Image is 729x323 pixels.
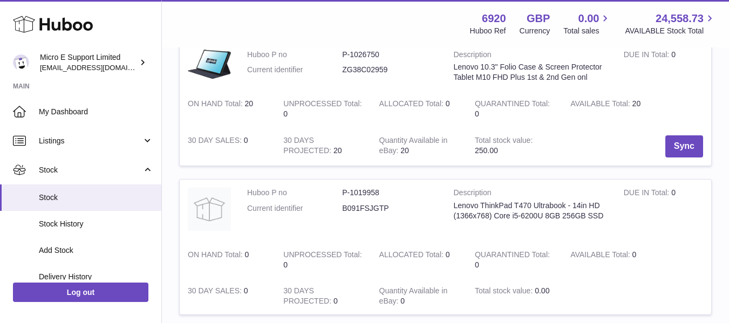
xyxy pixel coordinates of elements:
[454,188,608,201] strong: Description
[665,135,703,157] button: Sync
[570,250,632,262] strong: AVAILABLE Total
[616,180,711,242] td: 0
[13,283,148,302] a: Log out
[13,54,29,71] img: contact@micropcsupport.com
[454,62,608,83] div: Lenovo 10.3" Folio Case & Screen Protector Tablet M10 FHD Plus 1st & 2nd Gen onl
[342,50,437,60] dd: P-1026750
[379,136,448,157] strong: Quantity Available in eBay
[625,11,716,36] a: 24,558.73 AVAILABLE Stock Total
[247,203,342,214] dt: Current identifier
[379,250,446,262] strong: ALLOCATED Total
[342,188,437,198] dd: P-1019958
[475,286,535,298] strong: Total stock value
[475,146,498,155] span: 250.00
[527,11,550,26] strong: GBP
[40,52,137,73] div: Micro E Support Limited
[39,165,142,175] span: Stock
[371,278,467,314] td: 0
[379,99,446,111] strong: ALLOCATED Total
[39,136,142,146] span: Listings
[188,99,245,111] strong: ON HAND Total
[180,242,275,278] td: 0
[39,193,153,203] span: Stock
[275,278,371,314] td: 0
[570,99,632,111] strong: AVAILABLE Total
[180,91,275,127] td: 20
[247,188,342,198] dt: Huboo P no
[247,65,342,75] dt: Current identifier
[371,91,467,127] td: 0
[475,99,550,111] strong: QUARANTINED Total
[39,272,153,282] span: Delivery History
[188,286,244,298] strong: 30 DAY SALES
[283,136,333,157] strong: 30 DAYS PROJECTED
[624,50,671,61] strong: DUE IN Total
[482,11,506,26] strong: 6920
[520,26,550,36] div: Currency
[625,26,716,36] span: AVAILABLE Stock Total
[283,286,333,308] strong: 30 DAYS PROJECTED
[371,127,467,166] td: 20
[283,250,362,262] strong: UNPROCESSED Total
[180,127,275,166] td: 0
[563,11,611,36] a: 0.00 Total sales
[180,278,275,314] td: 0
[275,242,371,278] td: 0
[616,42,711,91] td: 0
[275,91,371,127] td: 0
[562,242,658,278] td: 0
[39,219,153,229] span: Stock History
[188,250,245,262] strong: ON HAND Total
[470,26,506,36] div: Huboo Ref
[342,203,437,214] dd: B091FSJGTP
[475,136,533,147] strong: Total stock value
[39,107,153,117] span: My Dashboard
[475,109,479,118] span: 0
[275,127,371,166] td: 20
[656,11,704,26] span: 24,558.73
[188,188,231,231] img: product image
[379,286,448,308] strong: Quantity Available in eBay
[188,136,244,147] strong: 30 DAY SALES
[578,11,599,26] span: 0.00
[454,50,608,63] strong: Description
[39,245,153,256] span: Add Stock
[283,99,362,111] strong: UNPROCESSED Total
[475,260,479,269] span: 0
[535,286,549,295] span: 0.00
[247,50,342,60] dt: Huboo P no
[371,242,467,278] td: 0
[562,91,658,127] td: 20
[342,65,437,75] dd: ZG38C02959
[188,50,231,79] img: product image
[563,26,611,36] span: Total sales
[624,188,671,200] strong: DUE IN Total
[454,201,608,221] div: Lenovo ThinkPad T470 Ultrabook - 14in HD (1366x768) Core i5-6200U 8GB 256GB SSD
[40,63,159,72] span: [EMAIL_ADDRESS][DOMAIN_NAME]
[475,250,550,262] strong: QUARANTINED Total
